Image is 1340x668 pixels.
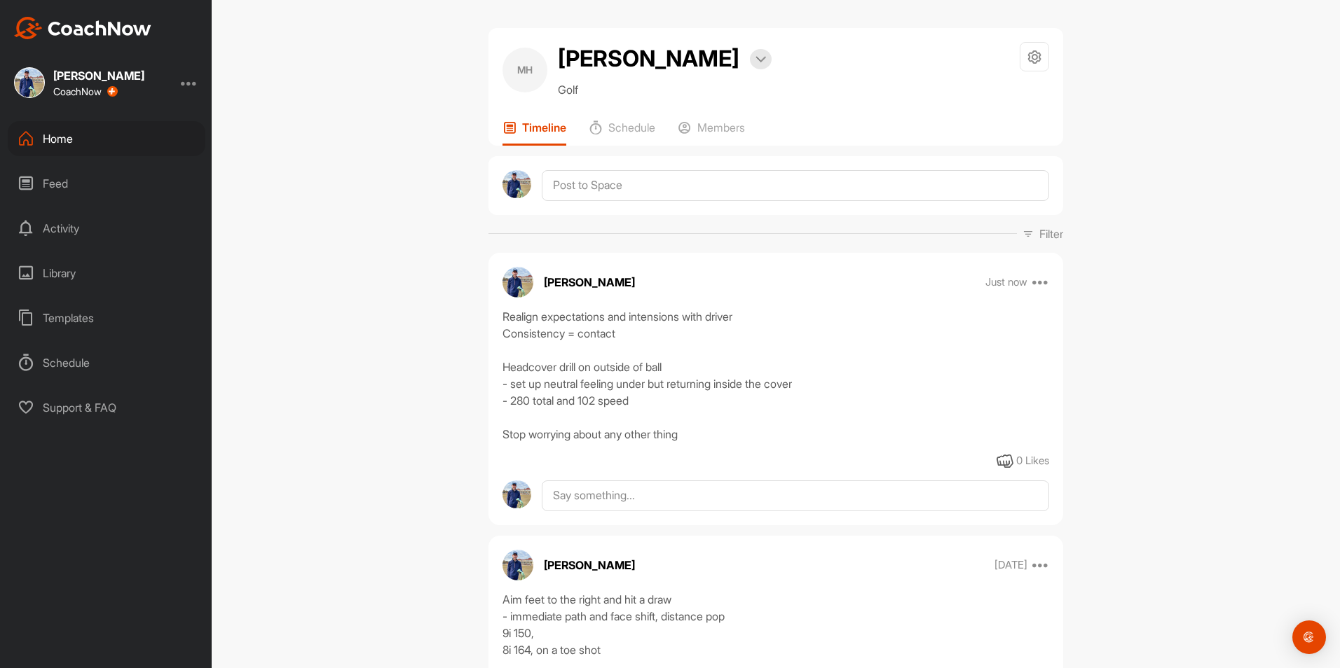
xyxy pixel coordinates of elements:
img: CoachNow [14,17,151,39]
div: Schedule [8,345,205,380]
p: [DATE] [994,558,1027,572]
img: avatar [502,170,531,199]
img: square_8898714ae364966e4f3eca08e6afe3c4.jpg [14,67,45,98]
div: MH [502,48,547,92]
div: Support & FAQ [8,390,205,425]
div: Feed [8,166,205,201]
img: arrow-down [756,56,766,63]
div: Library [8,256,205,291]
div: Activity [8,211,205,246]
p: [PERSON_NAME] [544,557,635,573]
img: avatar [502,480,531,509]
div: Templates [8,300,205,335]
div: Realign expectations and intensions with driver Consistency = contact Headcover drill on outside ... [502,308,1049,443]
img: avatar [502,267,533,298]
p: Members [697,120,745,134]
p: Just now [985,275,1027,289]
div: Open Intercom Messenger [1292,620,1326,654]
div: CoachNow [53,86,118,97]
p: [PERSON_NAME] [544,274,635,291]
p: Filter [1039,225,1063,242]
div: Home [8,121,205,156]
p: Schedule [608,120,655,134]
h2: [PERSON_NAME] [558,42,739,76]
div: 0 Likes [1016,453,1049,469]
p: Timeline [522,120,566,134]
img: avatar [502,550,533,580]
div: [PERSON_NAME] [53,70,144,81]
p: Golf [558,81,772,98]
